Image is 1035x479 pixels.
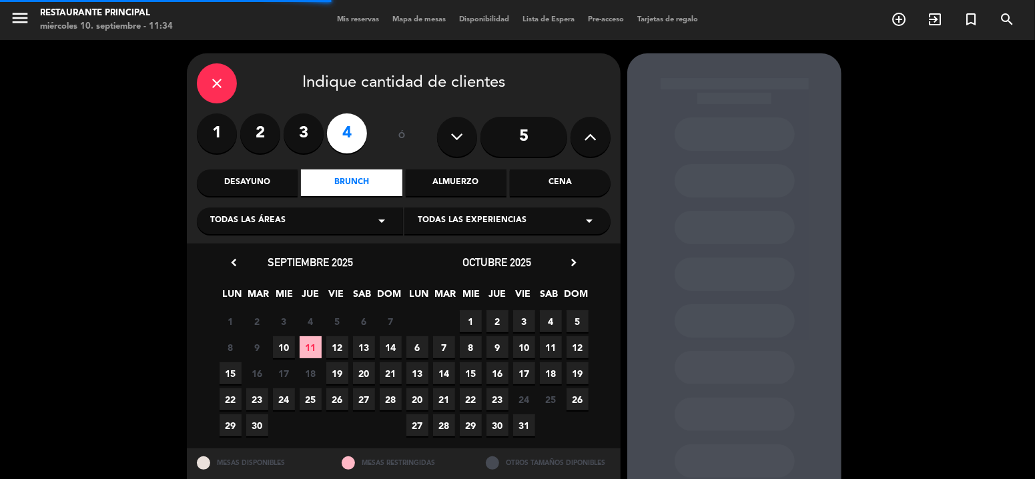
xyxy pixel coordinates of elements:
[248,286,270,308] span: MAR
[10,8,30,33] button: menu
[273,362,295,384] span: 17
[540,362,562,384] span: 18
[476,448,621,477] div: OTROS TAMAÑOS DIPONIBLES
[460,388,482,410] span: 22
[434,286,456,308] span: MAR
[353,336,375,358] span: 13
[40,20,173,33] div: miércoles 10. septiembre - 11:34
[486,286,508,308] span: JUE
[326,336,348,358] span: 12
[273,310,295,332] span: 3
[386,16,452,23] span: Mapa de mesas
[220,336,242,358] span: 8
[326,388,348,410] span: 26
[539,286,561,308] span: SAB
[540,310,562,332] span: 4
[433,388,455,410] span: 21
[510,169,611,196] div: Cena
[274,286,296,308] span: MIE
[10,8,30,28] i: menu
[516,16,581,23] span: Lista de Espera
[581,16,631,23] span: Pre-acceso
[197,113,237,153] label: 1
[513,388,535,410] span: 24
[273,388,295,410] span: 24
[408,286,430,308] span: LUN
[332,448,476,477] div: MESAS RESTRINGIDAS
[513,336,535,358] span: 10
[567,310,589,332] span: 5
[406,336,428,358] span: 6
[513,414,535,436] span: 31
[300,336,322,358] span: 11
[197,169,298,196] div: Desayuno
[300,388,322,410] span: 25
[433,414,455,436] span: 28
[433,336,455,358] span: 7
[581,213,597,229] i: arrow_drop_down
[433,362,455,384] span: 14
[540,388,562,410] span: 25
[187,448,332,477] div: MESAS DISPONIBLES
[246,336,268,358] span: 9
[380,113,424,160] div: ó
[513,362,535,384] span: 17
[197,63,611,103] div: Indique cantidad de clientes
[999,11,1015,27] i: search
[273,336,295,358] span: 10
[513,310,535,332] span: 3
[631,16,705,23] span: Tarjetas de regalo
[246,310,268,332] span: 2
[927,11,943,27] i: exit_to_app
[567,362,589,384] span: 19
[406,169,506,196] div: Almuerzo
[210,214,286,227] span: Todas las áreas
[452,16,516,23] span: Disponibilidad
[486,310,508,332] span: 2
[222,286,244,308] span: LUN
[326,286,348,308] span: VIE
[374,213,390,229] i: arrow_drop_down
[567,256,581,270] i: chevron_right
[300,362,322,384] span: 18
[463,256,532,269] span: octubre 2025
[240,113,280,153] label: 2
[300,310,322,332] span: 4
[301,169,402,196] div: Brunch
[486,362,508,384] span: 16
[460,286,482,308] span: MIE
[460,414,482,436] span: 29
[326,310,348,332] span: 5
[406,388,428,410] span: 20
[220,388,242,410] span: 22
[246,388,268,410] span: 23
[246,362,268,384] span: 16
[540,336,562,358] span: 11
[460,310,482,332] span: 1
[460,336,482,358] span: 8
[378,286,400,308] span: DOM
[486,336,508,358] span: 9
[512,286,535,308] span: VIE
[963,11,979,27] i: turned_in_not
[406,362,428,384] span: 13
[246,414,268,436] span: 30
[380,362,402,384] span: 21
[380,336,402,358] span: 14
[353,388,375,410] span: 27
[284,113,324,153] label: 3
[567,336,589,358] span: 12
[380,388,402,410] span: 28
[40,7,173,20] div: Restaurante Principal
[353,362,375,384] span: 20
[353,310,375,332] span: 6
[327,113,367,153] label: 4
[891,11,907,27] i: add_circle_outline
[565,286,587,308] span: DOM
[220,362,242,384] span: 15
[220,310,242,332] span: 1
[406,414,428,436] span: 27
[300,286,322,308] span: JUE
[268,256,353,269] span: septiembre 2025
[486,388,508,410] span: 23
